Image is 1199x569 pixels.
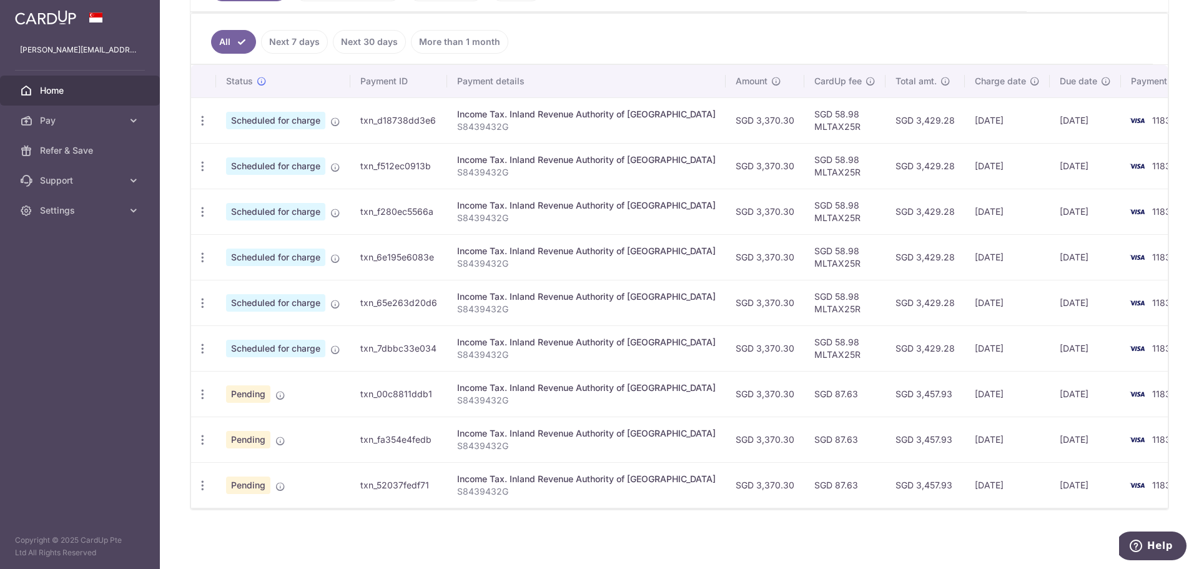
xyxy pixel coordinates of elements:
span: Pending [226,385,270,403]
td: SGD 58.98 MLTAX25R [804,325,886,371]
a: Next 30 days [333,30,406,54]
td: SGD 3,429.28 [886,325,965,371]
td: [DATE] [965,189,1050,234]
td: SGD 3,429.28 [886,143,965,189]
div: Income Tax. Inland Revenue Authority of [GEOGRAPHIC_DATA] [457,473,716,485]
span: Pay [40,114,122,127]
span: Scheduled for charge [226,112,325,129]
td: [DATE] [965,280,1050,325]
span: Refer & Save [40,144,122,157]
div: Income Tax. Inland Revenue Authority of [GEOGRAPHIC_DATA] [457,427,716,440]
td: SGD 3,370.30 [726,234,804,280]
span: 1183 [1152,206,1171,217]
span: Status [226,75,253,87]
span: Scheduled for charge [226,340,325,357]
td: SGD 3,370.30 [726,280,804,325]
td: SGD 3,370.30 [726,189,804,234]
td: txn_65e263d20d6 [350,280,447,325]
td: [DATE] [965,462,1050,508]
td: [DATE] [965,234,1050,280]
td: SGD 3,370.30 [726,143,804,189]
p: S8439432G [457,349,716,361]
td: txn_f280ec5566a [350,189,447,234]
p: S8439432G [457,394,716,407]
span: Support [40,174,122,187]
td: [DATE] [1050,417,1121,462]
iframe: Opens a widget where you can find more information [1119,532,1187,563]
td: SGD 3,429.28 [886,97,965,143]
td: [DATE] [1050,234,1121,280]
span: Total amt. [896,75,937,87]
td: [DATE] [1050,280,1121,325]
p: S8439432G [457,485,716,498]
td: SGD 3,457.93 [886,462,965,508]
td: SGD 3,370.30 [726,371,804,417]
span: Scheduled for charge [226,157,325,175]
td: SGD 58.98 MLTAX25R [804,280,886,325]
div: Income Tax. Inland Revenue Authority of [GEOGRAPHIC_DATA] [457,382,716,394]
td: SGD 87.63 [804,371,886,417]
td: txn_fa354e4fedb [350,417,447,462]
img: Bank Card [1125,432,1150,447]
td: SGD 58.98 MLTAX25R [804,97,886,143]
td: txn_f512ec0913b [350,143,447,189]
span: 1183 [1152,297,1171,308]
span: 1183 [1152,252,1171,262]
a: All [211,30,256,54]
td: [DATE] [965,143,1050,189]
td: SGD 3,457.93 [886,371,965,417]
img: Bank Card [1125,250,1150,265]
span: Scheduled for charge [226,249,325,266]
img: Bank Card [1125,204,1150,219]
td: txn_52037fedf71 [350,462,447,508]
span: Settings [40,204,122,217]
p: S8439432G [457,303,716,315]
td: [DATE] [1050,97,1121,143]
img: Bank Card [1125,295,1150,310]
img: Bank Card [1125,159,1150,174]
div: Income Tax. Inland Revenue Authority of [GEOGRAPHIC_DATA] [457,108,716,121]
p: S8439432G [457,257,716,270]
span: Amount [736,75,767,87]
td: [DATE] [1050,325,1121,371]
span: 1183 [1152,388,1171,399]
img: Bank Card [1125,478,1150,493]
span: Due date [1060,75,1097,87]
span: Home [40,84,122,97]
td: SGD 3,370.30 [726,325,804,371]
span: Scheduled for charge [226,203,325,220]
td: SGD 3,370.30 [726,417,804,462]
td: [DATE] [1050,371,1121,417]
span: 1183 [1152,115,1171,126]
td: txn_d18738dd3e6 [350,97,447,143]
td: [DATE] [965,325,1050,371]
span: CardUp fee [814,75,862,87]
img: Bank Card [1125,113,1150,128]
td: [DATE] [1050,462,1121,508]
td: [DATE] [965,371,1050,417]
span: Charge date [975,75,1026,87]
div: Income Tax. Inland Revenue Authority of [GEOGRAPHIC_DATA] [457,290,716,303]
div: Income Tax. Inland Revenue Authority of [GEOGRAPHIC_DATA] [457,245,716,257]
td: SGD 3,370.30 [726,462,804,508]
p: S8439432G [457,212,716,224]
td: txn_6e195e6083e [350,234,447,280]
span: Pending [226,431,270,448]
p: S8439432G [457,166,716,179]
span: 1183 [1152,161,1171,171]
td: [DATE] [965,97,1050,143]
td: SGD 87.63 [804,417,886,462]
td: txn_7dbbc33e034 [350,325,447,371]
td: SGD 58.98 MLTAX25R [804,189,886,234]
a: Next 7 days [261,30,328,54]
img: Bank Card [1125,341,1150,356]
p: [PERSON_NAME][EMAIL_ADDRESS][DOMAIN_NAME] [20,44,140,56]
p: S8439432G [457,440,716,452]
td: [DATE] [1050,189,1121,234]
td: SGD 87.63 [804,462,886,508]
div: Income Tax. Inland Revenue Authority of [GEOGRAPHIC_DATA] [457,336,716,349]
img: Bank Card [1125,387,1150,402]
td: [DATE] [1050,143,1121,189]
td: SGD 3,429.28 [886,189,965,234]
